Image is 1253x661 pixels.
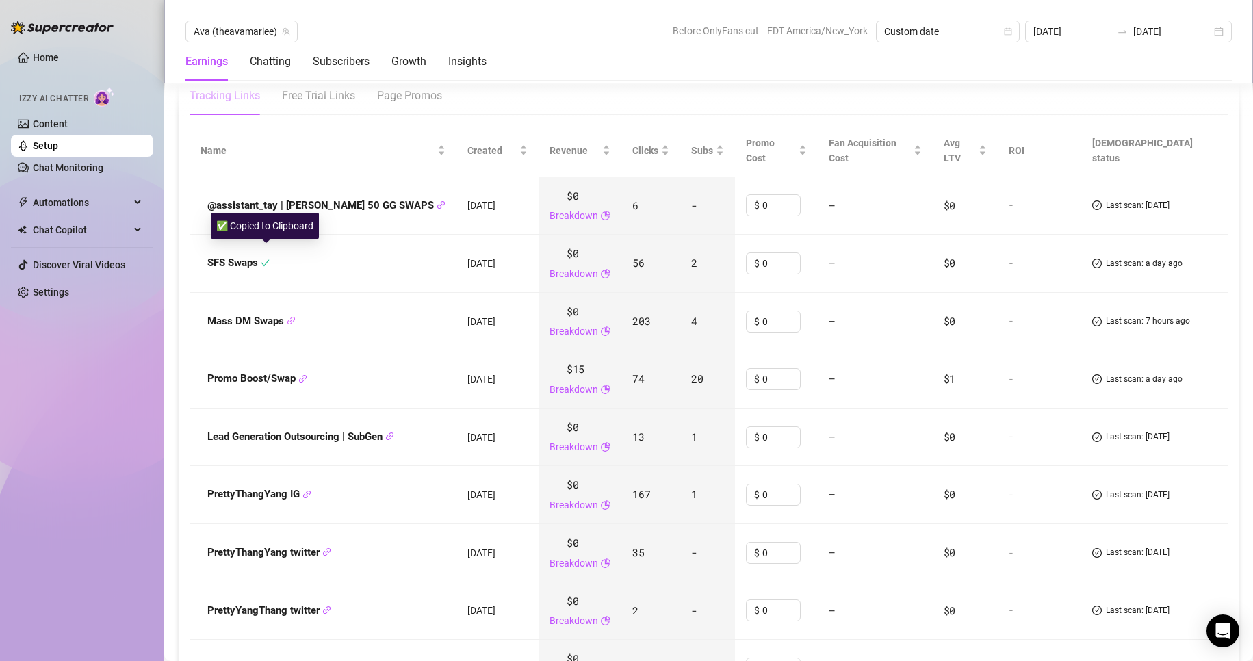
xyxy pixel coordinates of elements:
[944,545,955,559] span: $0
[1133,24,1211,39] input: End date
[1009,373,1070,385] div: -
[601,208,610,223] span: pie-chart
[632,143,658,158] span: Clicks
[194,21,289,42] span: Ava (theavamariee)
[632,314,650,328] span: 203
[1092,199,1102,212] span: check-circle
[1009,547,1070,559] div: -
[313,53,370,70] div: Subscribers
[467,605,495,616] span: [DATE]
[1092,430,1102,443] span: check-circle
[762,484,800,505] input: Enter cost
[1092,257,1102,270] span: check-circle
[11,21,114,34] img: logo-BBDzfeDw.svg
[287,316,296,326] button: Copy Link
[762,369,800,389] input: Enter cost
[691,604,697,617] span: -
[298,374,307,384] button: Copy Link
[944,604,955,617] span: $0
[33,52,59,63] a: Home
[185,53,228,70] div: Earnings
[1106,489,1170,502] span: Last scan: [DATE]
[601,497,610,513] span: pie-chart
[567,188,578,205] span: $0
[632,604,638,617] span: 2
[829,314,835,328] span: —
[550,382,598,397] a: Breakdown
[944,372,955,385] span: $1
[632,372,644,385] span: 74
[322,606,331,616] button: Copy Link
[550,266,598,281] a: Breakdown
[1092,546,1102,559] span: check-circle
[437,200,445,211] button: Copy Link
[944,198,955,212] span: $0
[322,547,331,558] button: Copy Link
[632,487,650,501] span: 167
[632,430,644,443] span: 13
[944,430,955,443] span: $0
[1009,199,1070,211] div: -
[1009,145,1024,156] span: ROI
[467,547,495,558] span: [DATE]
[567,304,578,320] span: $0
[298,374,307,383] span: link
[94,87,115,107] img: AI Chatter
[1033,24,1111,39] input: Start date
[18,197,29,208] span: thunderbolt
[601,439,610,454] span: pie-chart
[467,489,495,500] span: [DATE]
[691,372,703,385] span: 20
[567,593,578,610] span: $0
[282,88,355,104] div: Free Trial Links
[391,53,426,70] div: Growth
[762,195,800,216] input: Enter cost
[762,600,800,621] input: Enter cost
[601,324,610,339] span: pie-chart
[567,419,578,436] span: $0
[1206,614,1239,647] div: Open Intercom Messenger
[302,489,311,500] button: Copy Link
[1092,489,1102,502] span: check-circle
[1106,546,1170,559] span: Last scan: [DATE]
[762,311,800,332] input: Enter cost
[467,316,495,327] span: [DATE]
[944,314,955,328] span: $0
[673,21,759,41] span: Before OnlyFans cut
[33,287,69,298] a: Settings
[1092,373,1102,386] span: check-circle
[1106,315,1190,328] span: Last scan: 7 hours ago
[829,487,835,501] span: —
[550,556,598,571] a: Breakdown
[322,606,331,614] span: link
[33,259,125,270] a: Discover Viral Videos
[829,430,835,443] span: —
[1106,604,1170,617] span: Last scan: [DATE]
[567,535,578,552] span: $0
[282,27,290,36] span: team
[567,361,584,378] span: $15
[302,490,311,499] span: link
[190,88,260,104] div: Tracking Links
[1106,257,1183,270] span: Last scan: a day ago
[691,487,697,501] span: 1
[691,143,713,158] span: Subs
[601,382,610,397] span: pie-chart
[207,430,394,443] strong: Lead Generation Outsourcing | SubGen
[1092,604,1102,617] span: check-circle
[467,200,495,211] span: [DATE]
[18,225,27,235] img: Chat Copilot
[287,316,296,325] span: link
[691,430,697,443] span: 1
[884,21,1011,42] span: Custom date
[250,53,291,70] div: Chatting
[467,374,495,385] span: [DATE]
[467,258,495,269] span: [DATE]
[691,545,697,559] span: -
[829,198,835,212] span: —
[1106,199,1170,212] span: Last scan: [DATE]
[467,432,495,443] span: [DATE]
[33,162,103,173] a: Chat Monitoring
[632,198,638,212] span: 6
[762,427,800,448] input: Enter cost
